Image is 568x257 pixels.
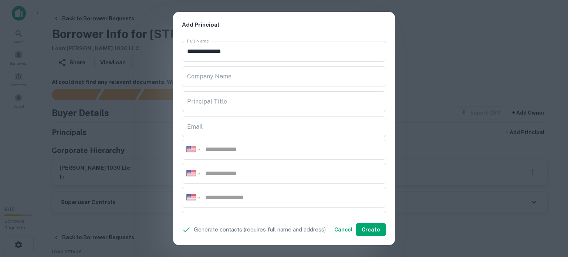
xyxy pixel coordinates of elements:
[331,223,356,236] button: Cancel
[531,198,568,233] iframe: Chat Widget
[173,12,395,38] h2: Add Principal
[187,38,209,44] label: Full Name
[356,223,386,236] button: Create
[194,225,326,234] p: Generate contacts (requires full name and address)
